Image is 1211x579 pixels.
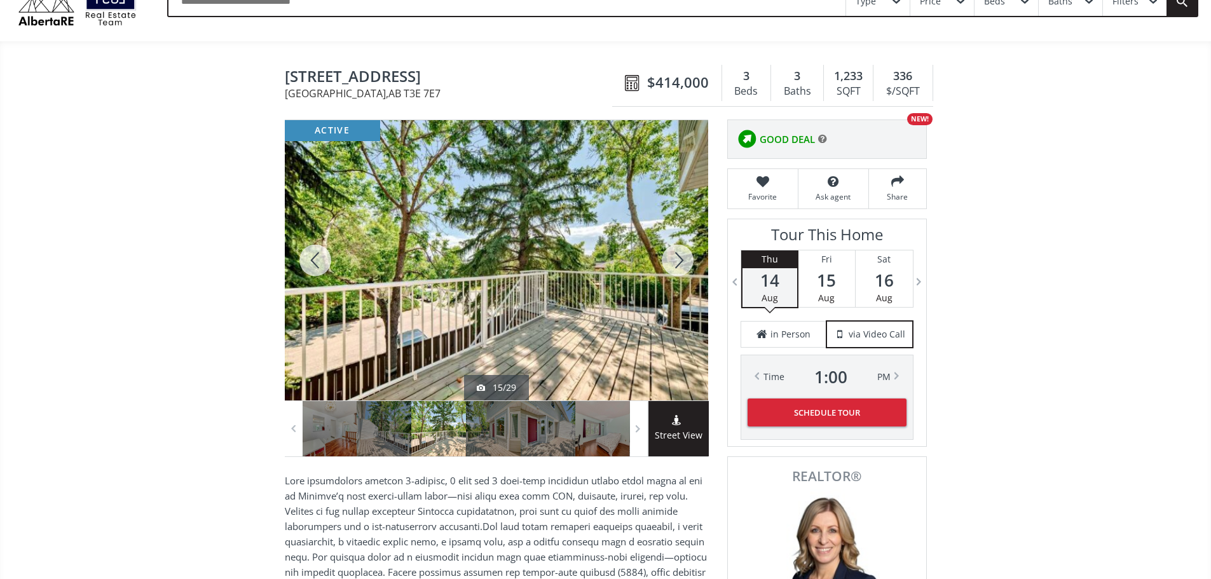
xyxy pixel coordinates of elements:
span: 1,233 [834,68,863,85]
span: 16 [856,271,913,289]
div: SQFT [830,82,866,101]
div: $/SQFT [880,82,926,101]
span: 15 [798,271,855,289]
div: Sat [856,250,913,268]
span: Aug [818,292,835,304]
span: Aug [876,292,893,304]
div: 15/29 [477,381,516,394]
span: 14 [742,271,797,289]
div: 3 [729,68,764,85]
span: $414,000 [647,72,709,92]
span: Street View [648,428,709,443]
div: 3 [777,68,817,85]
span: 3906 19 Avenue SW #6 [285,68,618,88]
div: 3906 19 Avenue SW #6 Calgary, AB T3E 7E7 - Photo 15 of 29 [285,120,708,400]
span: Ask agent [805,191,862,202]
div: NEW! [907,113,933,125]
span: Aug [762,292,778,304]
span: GOOD DEAL [760,133,815,146]
img: rating icon [734,126,760,152]
span: 1 : 00 [814,368,847,386]
button: Schedule Tour [748,398,907,426]
h3: Tour This Home [741,226,913,250]
span: Favorite [734,191,791,202]
div: 336 [880,68,926,85]
div: Baths [777,82,817,101]
span: [GEOGRAPHIC_DATA] , AB T3E 7E7 [285,88,618,99]
span: in Person [770,328,811,341]
div: Beds [729,82,764,101]
span: Share [875,191,920,202]
div: Thu [742,250,797,268]
span: REALTOR® [742,470,912,483]
div: Fri [798,250,855,268]
div: Time PM [763,368,891,386]
div: active [285,120,380,141]
span: via Video Call [849,328,905,341]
